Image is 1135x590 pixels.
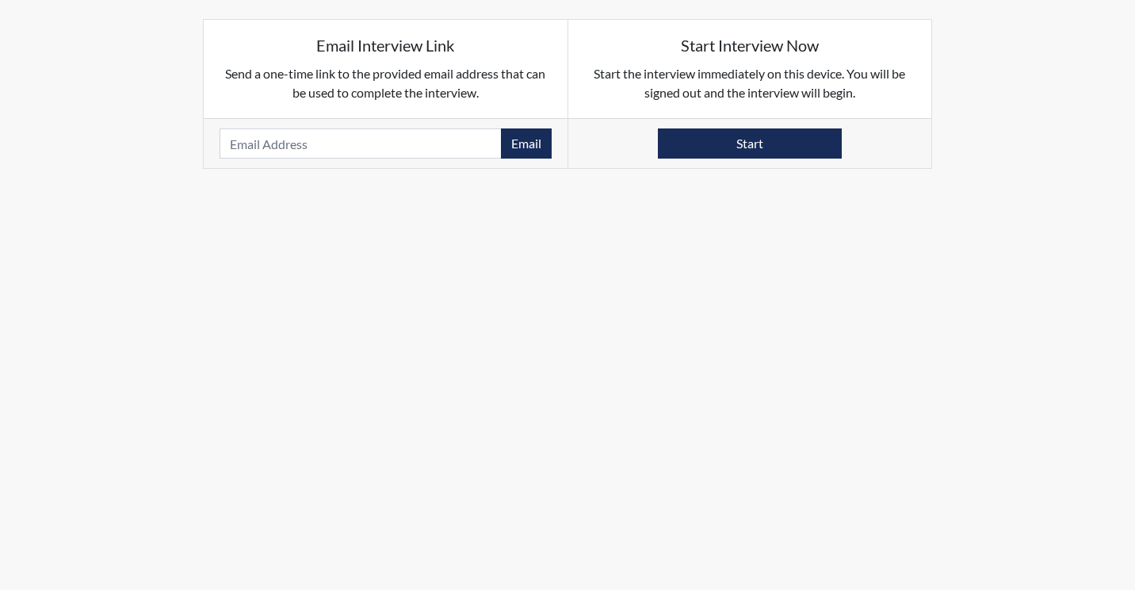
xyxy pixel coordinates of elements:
button: Start [658,128,842,159]
input: Email Address [220,128,502,159]
p: Send a one-time link to the provided email address that can be used to complete the interview. [220,64,552,102]
h5: Email Interview Link [220,36,552,55]
button: Email [501,128,552,159]
h5: Start Interview Now [584,36,916,55]
p: Start the interview immediately on this device. You will be signed out and the interview will begin. [584,64,916,102]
